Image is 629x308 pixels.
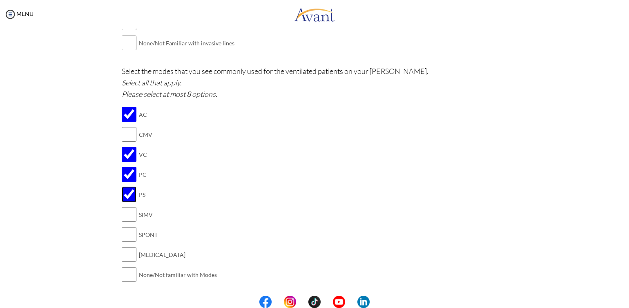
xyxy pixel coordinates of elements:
td: [MEDICAL_DATA] [139,245,217,265]
img: yt.png [333,296,345,308]
img: logo.png [294,2,335,27]
td: SPONT [139,225,217,245]
p: Select the modes that you see commonly used for the ventilated patients on your [PERSON_NAME]. [122,65,508,100]
i: Select all that apply. Please select at most 8 options. [122,78,217,98]
img: tt.png [308,296,321,308]
img: fb.png [259,296,272,308]
img: blank.png [296,296,308,308]
img: icon-menu.png [4,8,16,20]
td: None/Not familiar with Modes [139,265,217,285]
img: in.png [284,296,296,308]
td: AC [139,105,217,125]
a: MENU [4,10,33,17]
td: PC [139,165,217,185]
img: li.png [357,296,370,308]
img: blank.png [272,296,284,308]
td: SIMV [139,205,217,225]
td: VC [139,145,217,165]
img: blank.png [345,296,357,308]
td: CMV [139,125,217,145]
td: PS [139,185,217,205]
td: None/Not Familiar with invasive lines [139,33,234,53]
img: blank.png [321,296,333,308]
